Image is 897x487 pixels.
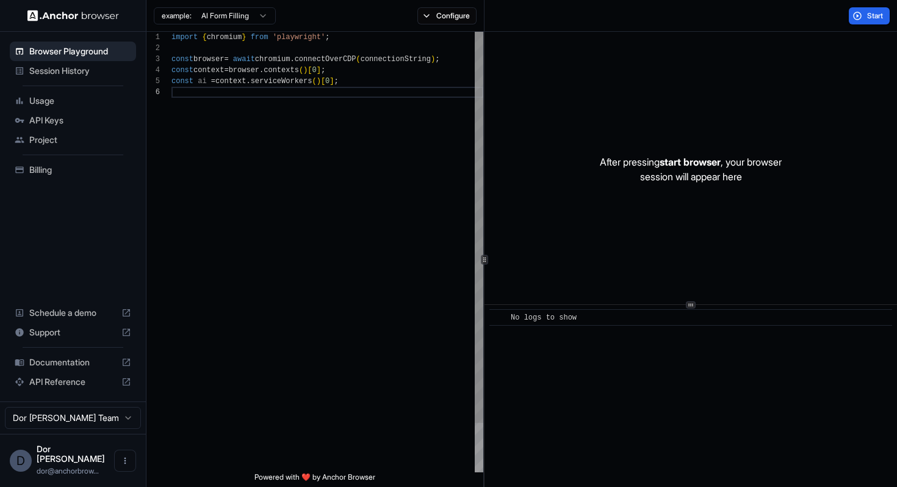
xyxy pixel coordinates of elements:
[233,55,255,64] span: await
[171,55,193,64] span: const
[242,33,246,42] span: }
[211,77,215,86] span: =
[10,450,32,472] div: D
[114,450,136,472] button: Open menu
[259,66,264,75] span: .
[29,326,117,339] span: Support
[251,77,312,86] span: serviceWorkers
[251,33,268,42] span: from
[431,55,435,64] span: )
[325,77,330,86] span: 0
[295,55,356,64] span: connectOverCDP
[255,55,290,64] span: chromium
[224,55,228,64] span: =
[849,7,890,24] button: Start
[312,77,316,86] span: (
[495,312,502,324] span: ​
[10,42,136,61] div: Browser Playground
[27,10,119,21] img: Anchor Logo
[10,111,136,130] div: API Keys
[254,472,375,487] span: Powered with ❤️ by Anchor Browser
[435,55,439,64] span: ;
[273,33,325,42] span: 'playwright'
[299,66,303,75] span: (
[146,65,160,76] div: 4
[146,32,160,43] div: 1
[417,7,477,24] button: Configure
[29,95,131,107] span: Usage
[317,66,321,75] span: ]
[10,372,136,392] div: API Reference
[312,66,316,75] span: 0
[321,77,325,86] span: [
[10,130,136,150] div: Project
[193,55,224,64] span: browser
[29,45,131,57] span: Browser Playground
[325,33,330,42] span: ;
[171,66,193,75] span: const
[10,91,136,111] div: Usage
[29,164,131,176] span: Billing
[290,55,294,64] span: .
[29,65,131,77] span: Session History
[29,134,131,146] span: Project
[37,444,105,464] span: Dor Dankner
[361,55,431,64] span: connectionString
[308,66,312,75] span: [
[29,307,117,319] span: Schedule a demo
[146,43,160,54] div: 2
[29,376,117,388] span: API Reference
[10,303,136,323] div: Schedule a demo
[146,76,160,87] div: 5
[171,33,198,42] span: import
[193,66,224,75] span: context
[207,33,242,42] span: chromium
[171,77,193,86] span: const
[660,156,721,168] span: start browser
[334,77,339,86] span: ;
[37,466,99,475] span: dor@anchorbrowser.io
[146,87,160,98] div: 6
[202,33,206,42] span: {
[246,77,250,86] span: .
[198,77,206,86] span: ai
[600,155,782,184] p: After pressing , your browser session will appear here
[146,54,160,65] div: 3
[264,66,299,75] span: contexts
[229,66,259,75] span: browser
[330,77,334,86] span: ]
[10,61,136,81] div: Session History
[317,77,321,86] span: )
[29,356,117,368] span: Documentation
[511,313,577,322] span: No logs to show
[356,55,361,64] span: (
[10,353,136,372] div: Documentation
[215,77,246,86] span: context
[224,66,228,75] span: =
[303,66,308,75] span: )
[29,114,131,126] span: API Keys
[321,66,325,75] span: ;
[867,11,884,21] span: Start
[10,160,136,180] div: Billing
[162,11,192,21] span: example:
[10,323,136,342] div: Support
